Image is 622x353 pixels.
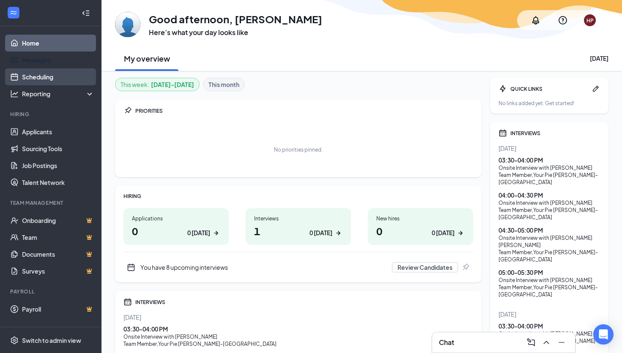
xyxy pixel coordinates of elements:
svg: Notifications [531,15,541,25]
svg: Pin [461,263,470,272]
div: 04:00 - 04:30 PM [499,191,600,199]
svg: Calendar [499,129,507,137]
div: This week : [121,80,194,89]
div: PRIORITIES [135,107,473,114]
a: SurveysCrown [22,263,94,280]
svg: Pen [592,84,600,93]
div: Applications [132,215,220,222]
div: You have 8 upcoming interviews [140,263,387,272]
div: 03:30 - 04:00 PM [499,322,600,330]
img: Harshil Patel [115,12,140,37]
button: Review Candidates [392,262,458,272]
div: Open Intercom Messenger [593,324,614,345]
svg: ChevronUp [541,337,551,348]
svg: Pin [123,106,132,115]
div: QUICK LINKS [510,85,588,92]
div: Team Member , Your Pie [PERSON_NAME]-[GEOGRAPHIC_DATA] [123,340,473,348]
div: INTERVIEWS [510,130,600,137]
a: CalendarNewYou have 8 upcoming interviewsReview CandidatesPin [123,259,473,276]
button: ChevronUp [540,336,553,349]
h3: Chat [439,338,454,347]
svg: Minimize [556,337,567,348]
div: Reporting [22,90,95,98]
a: New hires00 [DATE]ArrowRight [368,208,473,245]
svg: ComposeMessage [526,337,536,348]
div: Team Member , Your Pie [PERSON_NAME]-[GEOGRAPHIC_DATA] [499,249,600,263]
div: Team Member , Your Pie [PERSON_NAME]-[GEOGRAPHIC_DATA] [499,284,600,298]
svg: Bolt [499,84,507,93]
div: New hires [376,215,465,222]
button: Minimize [555,336,568,349]
a: Sourcing Tools [22,140,94,157]
div: Switch to admin view [22,336,81,345]
svg: ArrowRight [334,229,343,237]
a: Messages [22,52,94,68]
div: Onsite Interview with [PERSON_NAME] [499,277,600,284]
a: DocumentsCrown [22,246,94,263]
div: HIRING [123,193,473,200]
div: 0 [DATE] [432,228,455,237]
svg: Analysis [10,90,19,98]
h1: 1 [254,224,343,238]
a: Home [22,35,94,52]
a: Interviews10 [DATE]ArrowRight [246,208,351,245]
div: [DATE] [590,54,608,62]
div: Interviews [254,215,343,222]
a: Talent Network [22,174,94,191]
div: You have 8 upcoming interviews [123,259,473,276]
svg: ArrowRight [212,229,220,237]
a: Applications00 [DATE]ArrowRight [123,208,229,245]
svg: CalendarNew [127,263,135,272]
svg: Settings [10,336,19,345]
b: This month [208,80,239,89]
div: Onsite Interview with [PERSON_NAME] [PERSON_NAME] [499,234,600,249]
svg: QuestionInfo [558,15,568,25]
h2: My overview [124,53,170,64]
a: Scheduling [22,68,94,85]
div: 0 [DATE] [187,228,210,237]
svg: Collapse [82,9,90,17]
div: [DATE] [499,144,600,152]
div: HP [586,17,594,24]
div: 05:00 - 05:30 PM [499,268,600,277]
div: 03:30 - 04:00 PM [499,156,600,164]
div: Team Member , Your Pie [PERSON_NAME]-[GEOGRAPHIC_DATA] [499,171,600,186]
div: No priorities pinned. [274,146,323,153]
div: [DATE] [499,310,600,318]
a: Job Postings [22,157,94,174]
div: 03:30 - 04:00 PM [123,325,473,333]
div: Payroll [10,288,93,295]
div: Team Member , Your Pie [PERSON_NAME]-[GEOGRAPHIC_DATA] [499,206,600,221]
div: No links added yet. Get started! [499,100,600,107]
div: Onsite Interview with [PERSON_NAME] [499,330,600,337]
div: Onsite Interview with [PERSON_NAME] [499,199,600,206]
b: [DATE] - [DATE] [151,80,194,89]
a: TeamCrown [22,229,94,246]
a: Applicants [22,123,94,140]
div: Team Management [10,199,93,206]
svg: WorkstreamLogo [9,8,18,17]
div: Onsite Interview with [PERSON_NAME] [123,333,473,340]
div: INTERVIEWS [135,299,473,306]
div: Hiring [10,111,93,118]
div: 04:30 - 05:00 PM [499,226,600,234]
svg: Calendar [123,298,132,306]
a: OnboardingCrown [22,212,94,229]
div: Onsite Interview with [PERSON_NAME] [499,164,600,171]
div: 0 [DATE] [310,228,332,237]
h1: 0 [376,224,465,238]
h1: Good afternoon, [PERSON_NAME] [149,12,322,26]
div: [DATE] [123,313,473,321]
a: PayrollCrown [22,301,94,318]
h3: Here’s what your day looks like [149,28,322,37]
button: ComposeMessage [524,336,538,349]
svg: ArrowRight [456,229,465,237]
h1: 0 [132,224,220,238]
